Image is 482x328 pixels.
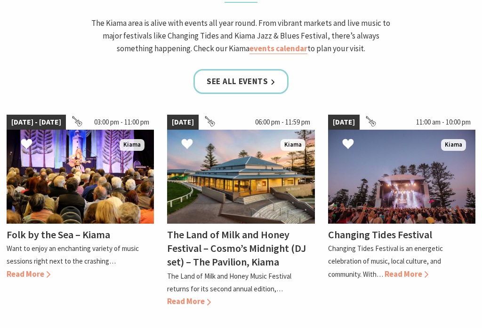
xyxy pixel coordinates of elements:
span: 03:00 pm - 11:00 pm [89,115,154,130]
span: Read More [7,269,50,279]
span: Kiama [281,139,305,151]
h4: Folk by the Sea – Kiama [7,228,110,241]
span: Read More [385,269,428,279]
span: Kiama [441,139,466,151]
p: Want to enjoy an enchanting variety of music sessions right next to the crashing… [7,244,139,266]
span: 11:00 am - 10:00 pm [411,115,475,130]
img: Folk by the Sea - Showground Pavilion [7,130,154,224]
a: events calendar [249,43,307,54]
span: Read More [167,296,211,306]
a: [DATE] - [DATE] 03:00 pm - 11:00 pm Folk by the Sea - Showground Pavilion Kiama Folk by the Sea –... [7,115,154,308]
h4: The Land of Milk and Honey Festival – Cosmo’s Midnight (DJ set) – The Pavilion, Kiama [167,228,306,268]
span: Kiama [120,139,145,151]
p: Changing Tides Festival is an energetic celebration of music, local culture, and community. With… [328,244,443,278]
button: Click to Favourite Folk by the Sea – Kiama [11,129,42,161]
h4: Changing Tides Festival [328,228,432,241]
button: Click to Favourite Changing Tides Festival [333,129,363,161]
a: [DATE] 06:00 pm - 11:59 pm Land of Milk an Honey Festival Kiama The Land of Milk and Honey Festiv... [167,115,314,308]
a: [DATE] 11:00 am - 10:00 pm Changing Tides Main Stage Kiama Changing Tides Festival Changing Tides... [328,115,475,308]
span: 06:00 pm - 11:59 pm [250,115,315,130]
p: The Kiama area is alive with events all year round. From vibrant markets and live music to major ... [84,17,398,55]
span: [DATE] [167,115,199,130]
img: Land of Milk an Honey Festival [167,130,314,224]
p: The Land of Milk and Honey Music Festival returns for its second annual edition,… [167,272,291,293]
a: See all Events [193,69,289,94]
span: [DATE] [328,115,360,130]
img: Changing Tides Main Stage [328,130,475,224]
button: Click to Favourite The Land of Milk and Honey Festival – Cosmo’s Midnight (DJ set) – The Pavilion... [172,129,202,161]
span: [DATE] - [DATE] [7,115,66,130]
